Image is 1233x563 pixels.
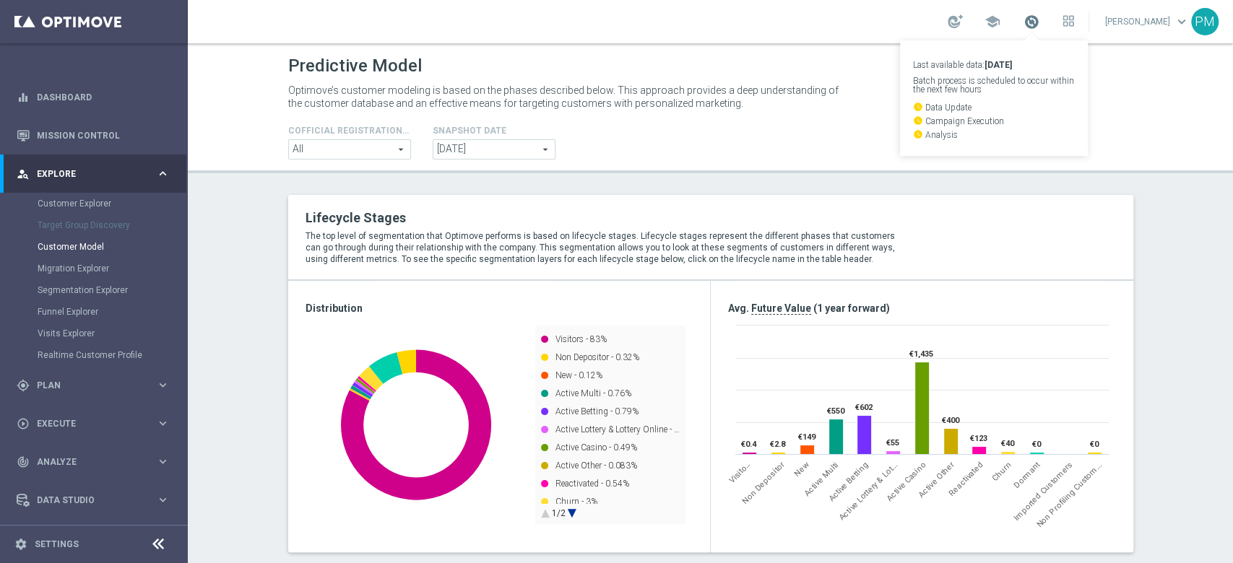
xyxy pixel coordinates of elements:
[38,306,150,318] a: Funnel Explorer
[37,419,156,428] span: Execute
[727,460,753,485] span: Visitors
[913,102,1075,112] p: Data Update
[156,378,170,392] i: keyboard_arrow_right
[17,519,170,557] div: Optibot
[555,388,631,398] text: Active Multi - 0.76%
[16,92,170,103] button: equalizer Dashboard
[555,424,680,435] text: Active Lottery & Lottery Online - …
[1174,14,1190,30] span: keyboard_arrow_down
[38,284,150,296] a: Segmentation Explorer
[288,84,844,110] p: Optimove’s customer modeling is based on the phases described below. This approach provides a dee...
[855,403,873,412] text: €602
[913,129,1075,139] p: Analysis
[770,440,786,449] text: €2.8
[555,352,639,362] text: Non Depositor - 0.32%
[306,209,908,227] h2: Lifecycle Stages
[913,115,923,126] i: watch_later
[728,302,749,314] span: Avg.
[985,60,1012,70] strong: [DATE]
[751,302,811,315] span: Future Value
[17,78,170,116] div: Dashboard
[38,241,150,253] a: Customer Model
[555,334,607,344] text: Visitors - 83%
[1022,11,1041,34] a: Last available data:[DATE] Batch process is scheduled to occur within the next few hours watch_la...
[16,130,170,141] button: Mission Control
[433,126,555,136] h4: Snapshot Date
[826,460,870,503] span: Active Betting
[38,349,150,361] a: Realtime Customer Profile
[886,438,899,448] text: €55
[942,416,960,425] text: €400
[913,129,923,139] i: watch_later
[741,440,757,449] text: €0.4
[552,508,566,518] text: 1/2
[17,167,30,180] i: person_search
[1104,11,1191,32] a: [PERSON_NAME]keyboard_arrow_down
[555,479,629,489] text: Reactivated - 0.54%
[38,263,150,274] a: Migration Explorer
[37,381,156,390] span: Plan
[885,460,927,502] span: Active Casino
[555,497,597,507] text: Churn - 3%
[970,434,987,443] text: €123
[17,167,156,180] div: Explore
[38,328,150,339] a: Visits Explorer
[913,61,1075,69] p: Last available data:
[306,302,693,315] h3: Distribution
[17,379,30,392] i: gps_fixed
[37,78,170,116] a: Dashboard
[156,416,170,430] i: keyboard_arrow_right
[1012,460,1075,523] span: Imported Customers
[16,456,170,468] button: track_changes Analyze keyboard_arrow_right
[38,301,186,323] div: Funnel Explorer
[555,461,637,471] text: Active Other - 0.083%
[156,493,170,507] i: keyboard_arrow_right
[827,406,845,416] text: €550
[306,230,908,265] p: The top level of segmentation that Optimove performs is based on lifecycle stages. Lifecycle stag...
[17,417,30,430] i: play_circle_outline
[156,167,170,180] i: keyboard_arrow_right
[17,455,30,468] i: track_changes
[555,406,639,416] text: Active Betting - 0.79%
[14,538,27,551] i: settings
[35,540,79,549] a: Settings
[802,460,840,497] span: Active Multi
[38,344,186,366] div: Realtime Customer Profile
[17,494,156,507] div: Data Studio
[38,236,186,258] div: Customer Model
[38,198,150,209] a: Customer Explorer
[555,442,637,453] text: Active Casino - 0.49%
[17,417,156,430] div: Execute
[1032,440,1042,449] text: €0
[913,115,1075,126] p: Campaign Execution
[947,460,985,497] span: Reactivated
[16,494,170,506] div: Data Studio keyboard_arrow_right
[1001,439,1015,448] text: €40
[555,370,602,380] text: New - 0.12%
[837,460,899,522] div: Active Lottery & Lottery Online
[38,323,186,344] div: Visits Explorer
[17,91,30,104] i: equalizer
[1011,460,1042,490] span: Dormant
[1090,440,1099,449] text: €0
[288,56,422,77] h1: Predictive Model
[37,458,156,466] span: Analyze
[16,168,170,180] button: person_search Explore keyboard_arrow_right
[38,214,186,236] div: Target Group Discovery
[16,418,170,429] button: play_circle_outline Execute keyboard_arrow_right
[17,455,156,468] div: Analyze
[16,380,170,391] button: gps_fixed Plan keyboard_arrow_right
[38,258,186,279] div: Migration Explorer
[37,496,156,505] span: Data Studio
[37,116,170,154] a: Mission Control
[17,379,156,392] div: Plan
[38,193,186,214] div: Customer Explorer
[798,432,816,442] text: €149
[913,102,923,112] i: watch_later
[37,170,156,178] span: Explore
